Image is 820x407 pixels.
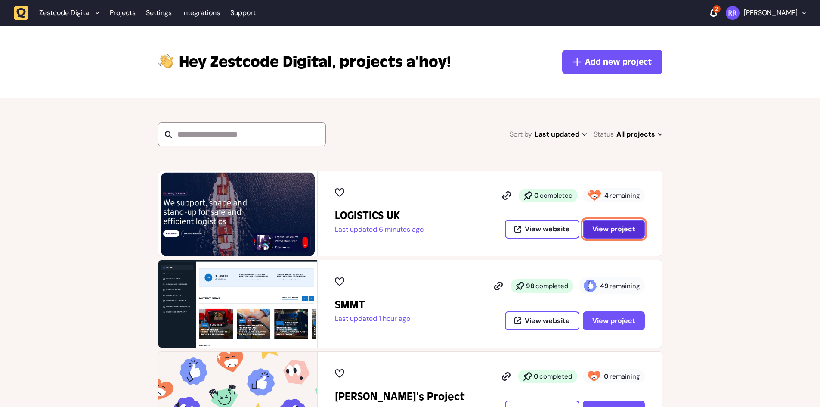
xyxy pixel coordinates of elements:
span: completed [535,282,568,290]
p: Last updated 6 minutes ago [335,225,424,234]
img: SMMT [158,260,317,348]
a: Settings [146,5,172,21]
span: completed [539,372,572,381]
span: All projects [616,128,662,140]
button: View website [505,220,579,239]
img: LOGISTICS UK [158,171,317,256]
h2: SMMT [335,298,410,312]
span: completed [540,191,572,200]
span: Zestcode Digital [179,52,336,72]
span: View website [525,317,570,324]
span: Zestcode Digital [39,9,91,17]
span: Last updated [535,128,587,140]
button: Zestcode Digital [14,5,105,21]
p: projects a’hoy! [179,52,451,72]
span: Add new project [585,56,652,68]
strong: 98 [526,282,535,290]
button: View project [583,220,645,239]
div: 2 [713,5,721,13]
span: Sort by [510,128,532,140]
p: Last updated 1 hour ago [335,314,410,323]
span: View project [592,226,635,233]
span: View project [592,317,635,324]
img: hi-hand [158,52,174,69]
a: Support [230,9,256,17]
img: Riki-leigh Robinson [726,6,740,20]
span: remaining [610,282,640,290]
button: Add new project [562,50,662,74]
span: Status [594,128,614,140]
span: View website [525,226,570,233]
h2: LOGISTICS UK [335,209,424,223]
button: View website [505,311,579,330]
strong: 0 [534,372,538,381]
strong: 4 [604,191,609,200]
button: View project [583,311,645,330]
a: Integrations [182,5,220,21]
span: remaining [610,191,640,200]
strong: 49 [600,282,609,290]
span: remaining [610,372,640,381]
strong: 0 [534,191,539,200]
a: Projects [110,5,136,21]
strong: 0 [604,372,609,381]
p: [PERSON_NAME] [744,9,798,17]
button: [PERSON_NAME] [726,6,806,20]
h2: Riki-leigh's Project [335,390,465,404]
